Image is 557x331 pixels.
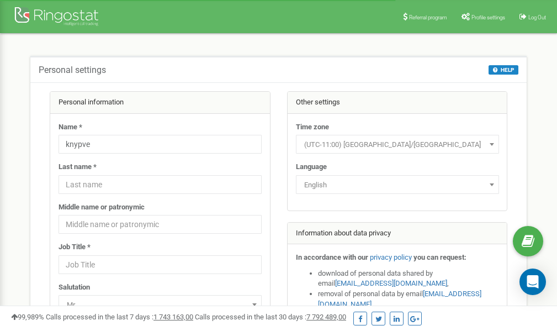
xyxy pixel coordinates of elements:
label: Salutation [59,282,90,293]
a: privacy policy [370,253,412,261]
span: English [296,175,499,194]
div: Personal information [50,92,270,114]
span: Referral program [409,14,447,20]
u: 7 792 489,00 [306,313,346,321]
strong: In accordance with our [296,253,368,261]
input: Last name [59,175,262,194]
span: Calls processed in the last 7 days : [46,313,193,321]
strong: you can request: [413,253,466,261]
label: Middle name or patronymic [59,202,145,213]
input: Name [59,135,262,154]
li: download of personal data shared by email , [318,269,499,289]
span: 99,989% [11,313,44,321]
div: Information about data privacy [288,223,507,245]
button: HELP [489,65,518,75]
span: (UTC-11:00) Pacific/Midway [300,137,495,153]
input: Middle name or patronymic [59,215,262,234]
span: Calls processed in the last 30 days : [195,313,346,321]
div: Other settings [288,92,507,114]
div: Open Intercom Messenger [519,269,546,295]
li: removal of personal data by email , [318,289,499,309]
input: Job Title [59,255,262,274]
h5: Personal settings [39,65,106,75]
label: Time zone [296,122,329,133]
label: Last name * [59,162,97,172]
span: Mr. [59,295,262,314]
label: Language [296,162,327,172]
span: English [300,177,495,193]
span: Log Out [528,14,546,20]
span: (UTC-11:00) Pacific/Midway [296,135,499,154]
span: Mr. [62,297,258,313]
span: Profile settings [471,14,505,20]
a: [EMAIL_ADDRESS][DOMAIN_NAME] [335,279,447,287]
u: 1 743 163,00 [153,313,193,321]
label: Job Title * [59,242,91,253]
label: Name * [59,122,82,133]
